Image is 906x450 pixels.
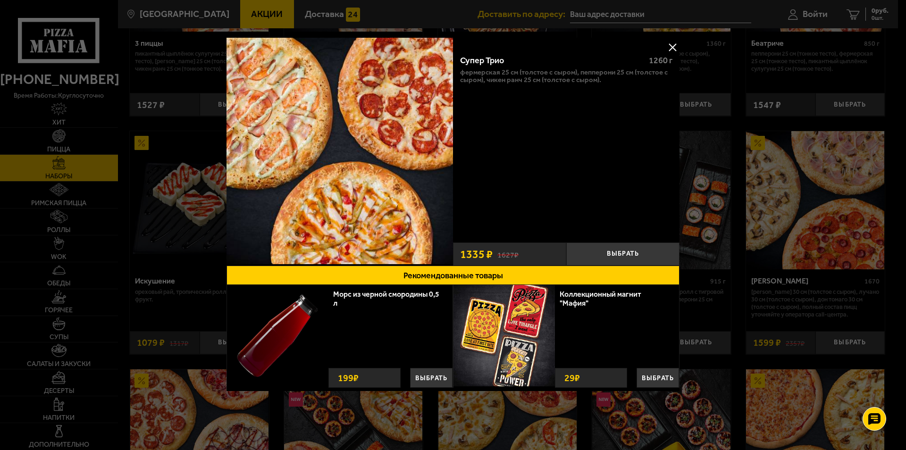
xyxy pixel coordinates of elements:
div: Супер Трио [460,56,641,66]
s: 1627 ₽ [497,249,519,259]
span: 1335 ₽ [460,249,493,260]
button: Выбрать [637,368,679,388]
strong: 29 ₽ [562,368,582,387]
button: Выбрать [566,242,679,266]
a: Морс из черной смородины 0,5 л [333,290,439,308]
button: Выбрать [410,368,453,388]
p: Фермерская 25 см (толстое с сыром), Пепперони 25 см (толстое с сыром), Чикен Ранч 25 см (толстое ... [460,68,672,83]
strong: 199 ₽ [336,368,361,387]
a: Супер Трио [226,38,453,266]
span: 1260 г [649,55,672,66]
a: Коллекционный магнит "Мафия" [560,290,641,308]
button: Рекомендованные товары [226,266,679,285]
img: Супер Трио [226,38,453,264]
